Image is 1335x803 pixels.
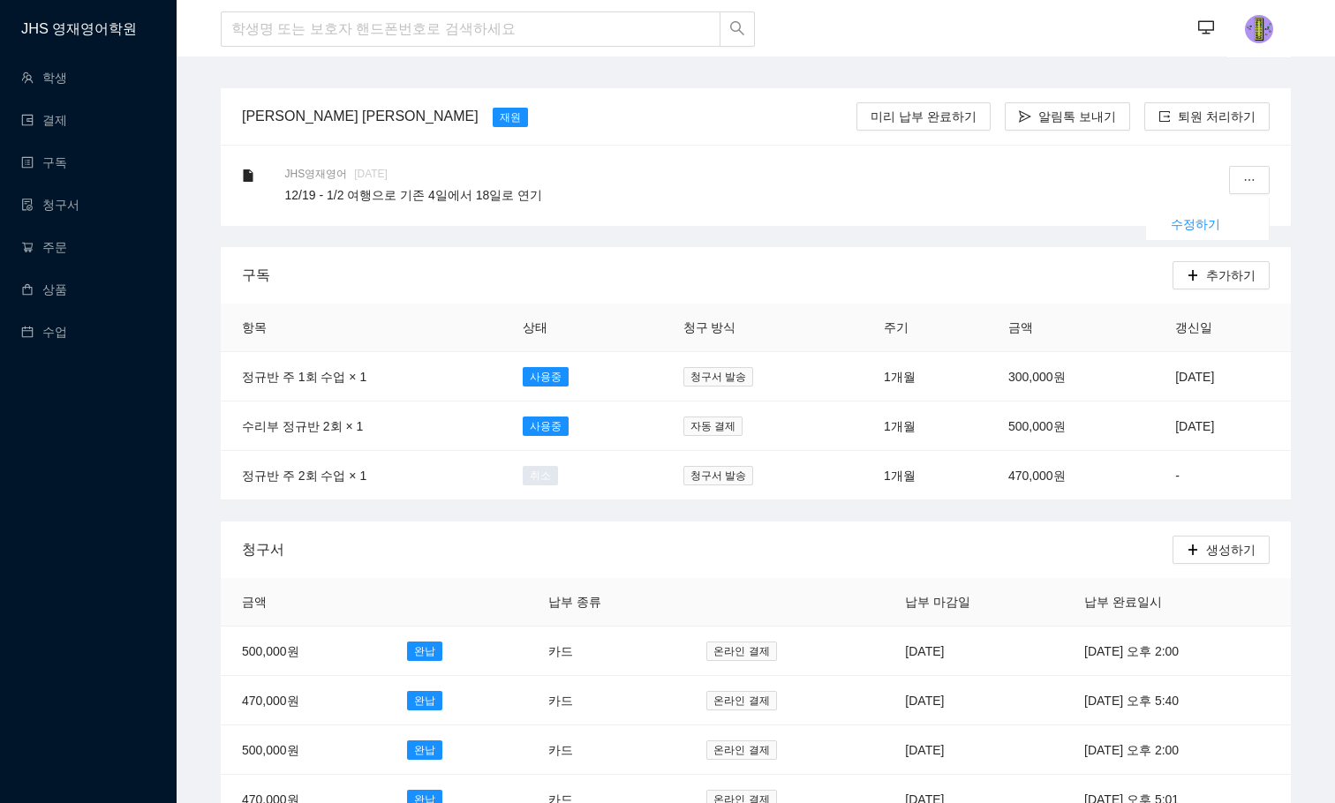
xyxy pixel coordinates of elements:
a: shopping상품 [21,282,67,296]
td: [DATE] 오후 5:40 [1063,676,1291,725]
td: 500,000원 [221,627,386,676]
td: 수리부 정규반 2회 × 1 [221,401,502,451]
a: shopping-cart주문 [21,240,67,254]
button: desktop [1188,11,1224,46]
td: 300,000원 [987,352,1154,401]
span: 취소 [523,466,558,485]
span: 완납 [407,740,442,760]
td: 1개월 [863,451,987,500]
td: 1개월 [863,352,987,401]
button: 미리 납부 완료하기 [856,102,991,131]
td: [DATE] [884,627,1063,676]
span: 완납 [407,691,442,710]
span: desktop [1198,19,1214,38]
img: photo.jpg [1245,15,1273,43]
td: 정규반 주 1회 수업 × 1 [221,352,502,401]
span: 알림톡 보내기 [1038,107,1116,126]
span: [DATE] [354,168,388,180]
button: ellipsis [1229,166,1270,194]
button: plus생성하기 [1173,536,1270,564]
span: 청구서 발송 [683,367,753,386]
button: send알림톡 보내기 [1005,102,1130,131]
span: export [1158,110,1171,124]
td: 카드 [527,725,685,775]
span: 온라인 결제 [706,642,776,661]
th: 갱신일 [1154,304,1291,352]
span: 퇴원 처리하기 [1178,107,1256,126]
span: 자동 결제 [683,417,743,436]
span: 생성하기 [1206,540,1256,559]
input: 학생명 또는 보호자 핸드폰번호로 검색하세요 [221,11,720,47]
th: 납부 완료일시 [1063,578,1291,627]
span: 사용중 [523,367,569,386]
th: 납부 종류 [527,578,685,627]
span: plus [1187,269,1199,283]
span: 온라인 결제 [706,740,776,760]
span: plus [1187,544,1199,558]
td: [DATE] [884,725,1063,775]
a: team학생 [21,71,67,85]
a: calendar수업 [21,325,67,339]
td: 500,000원 [221,725,386,775]
span: 완납 [407,642,442,661]
span: 사용중 [523,417,569,436]
button: plus추가하기 [1173,261,1270,289]
a: profile구독 [21,155,67,169]
td: 카드 [527,627,685,676]
span: 온라인 결제 [706,691,776,710]
td: 1개월 [863,401,987,451]
th: 주기 [863,304,987,352]
td: 470,000원 [221,676,386,725]
span: 청구서 발송 [683,466,753,485]
th: 청구 방식 [662,304,864,352]
div: 청구서 [242,524,1173,574]
div: 구독 [242,250,1173,300]
td: [DATE] 오후 2:00 [1063,627,1291,676]
td: [DATE] [884,676,1063,725]
span: 재원 [493,108,528,127]
td: - [1154,451,1291,500]
th: 상태 [502,304,662,352]
td: 카드 [527,676,685,725]
th: 항목 [221,304,502,352]
span: send [1019,110,1031,124]
td: [DATE] [1154,401,1291,451]
button: search [720,11,755,47]
span: 미리 납부 완료하기 [871,107,977,126]
p: 12/19 - 1/2 여행으로 기존 4일에서 18일로 연기 [285,185,1185,205]
th: 납부 마감일 [884,578,1063,627]
a: wallet결제 [21,113,67,127]
span: file [242,169,254,182]
td: [DATE] [1154,352,1291,401]
td: 470,000원 [987,451,1154,500]
td: 500,000원 [987,401,1154,451]
span: ellipsis [1243,174,1256,188]
td: [DATE] 오후 2:00 [1063,725,1291,775]
td: 정규반 주 2회 수업 × 1 [221,451,502,500]
a: file-done청구서 [21,198,79,212]
th: 금액 [987,304,1154,352]
th: 금액 [221,578,386,627]
button: export퇴원 처리하기 [1144,102,1270,131]
span: JHS영재영어 [285,166,355,182]
span: 추가하기 [1206,266,1256,285]
span: search [729,20,745,39]
div: [PERSON_NAME] [PERSON_NAME] [235,105,486,127]
div: 수정하기 [1160,201,1255,247]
